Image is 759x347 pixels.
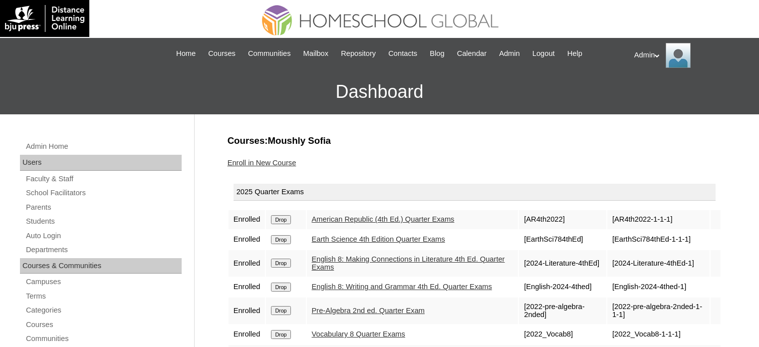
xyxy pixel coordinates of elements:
td: [AR4th2022-1-1-1] [607,210,710,229]
div: Users [20,155,182,171]
a: Communities [25,333,182,345]
input: Drop [271,215,290,224]
input: Drop [271,283,290,292]
td: [AR4th2022] [519,210,606,229]
img: Admin Homeschool Global [666,43,691,68]
a: Auto Login [25,230,182,242]
a: School Facilitators [25,187,182,199]
a: Campuses [25,276,182,288]
a: Earth Science 4th Edition Quarter Exams [312,235,445,243]
a: Communities [243,48,296,59]
input: Drop [271,259,290,268]
a: Terms [25,290,182,303]
span: Help [567,48,582,59]
a: Enroll in New Course [228,159,296,167]
td: [2024-Literature-4thEd] [519,250,606,277]
img: logo-white.png [5,5,84,32]
span: Calendar [457,48,487,59]
span: Mailbox [303,48,329,59]
td: [2022_Vocab8-1-1-1] [607,325,710,344]
input: Drop [271,235,290,244]
a: Vocabulary 8 Quarter Exams [312,330,405,338]
a: Faculty & Staff [25,173,182,185]
td: [2022-pre-algebra-2nded-1-1-1] [607,298,710,324]
a: Courses [25,319,182,331]
a: Help [562,48,587,59]
td: Enrolled [229,325,265,344]
td: Enrolled [229,250,265,277]
td: [EarthSci784thEd] [519,230,606,249]
td: [2024-Literature-4thEd-1] [607,250,710,277]
td: Enrolled [229,210,265,229]
div: Admin [634,43,749,68]
span: Home [176,48,196,59]
a: Contacts [383,48,422,59]
td: [EarthSci784thEd-1-1-1] [607,230,710,249]
span: Courses [208,48,236,59]
a: Logout [527,48,560,59]
td: Enrolled [229,230,265,249]
a: Departments [25,244,182,256]
a: English 8: Writing and Grammar 4th Ed. Quarter Exams [312,283,492,291]
a: American Republic (4th Ed.) Quarter Exams [312,215,455,223]
span: Admin [499,48,520,59]
a: Admin Home [25,140,182,153]
td: Enrolled [229,278,265,297]
a: Students [25,215,182,228]
a: Pre-Algebra 2nd ed. Quarter Exam [312,307,425,315]
h3: Dashboard [5,69,754,114]
span: Repository [341,48,376,59]
a: Home [171,48,201,59]
a: Mailbox [298,48,334,59]
td: [English-2024-4thed-1] [607,278,710,297]
span: Communities [248,48,291,59]
div: 2025 Quarter Exams [234,184,716,201]
a: Admin [494,48,525,59]
a: Calendar [452,48,492,59]
span: Blog [430,48,444,59]
input: Drop [271,306,290,315]
td: [2022-pre-algebra-2nded] [519,298,606,324]
a: Categories [25,304,182,317]
a: Courses [203,48,241,59]
input: Drop [271,330,290,339]
h3: Courses:Moushly Sofia [228,134,722,147]
span: Logout [532,48,555,59]
td: Enrolled [229,298,265,324]
div: Courses & Communities [20,258,182,274]
a: Repository [336,48,381,59]
span: Contacts [388,48,417,59]
td: [English-2024-4thed] [519,278,606,297]
a: Blog [425,48,449,59]
a: Parents [25,201,182,214]
a: English 8: Making Connections in Literature 4th Ed. Quarter Exams [312,255,505,272]
td: [2022_Vocab8] [519,325,606,344]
